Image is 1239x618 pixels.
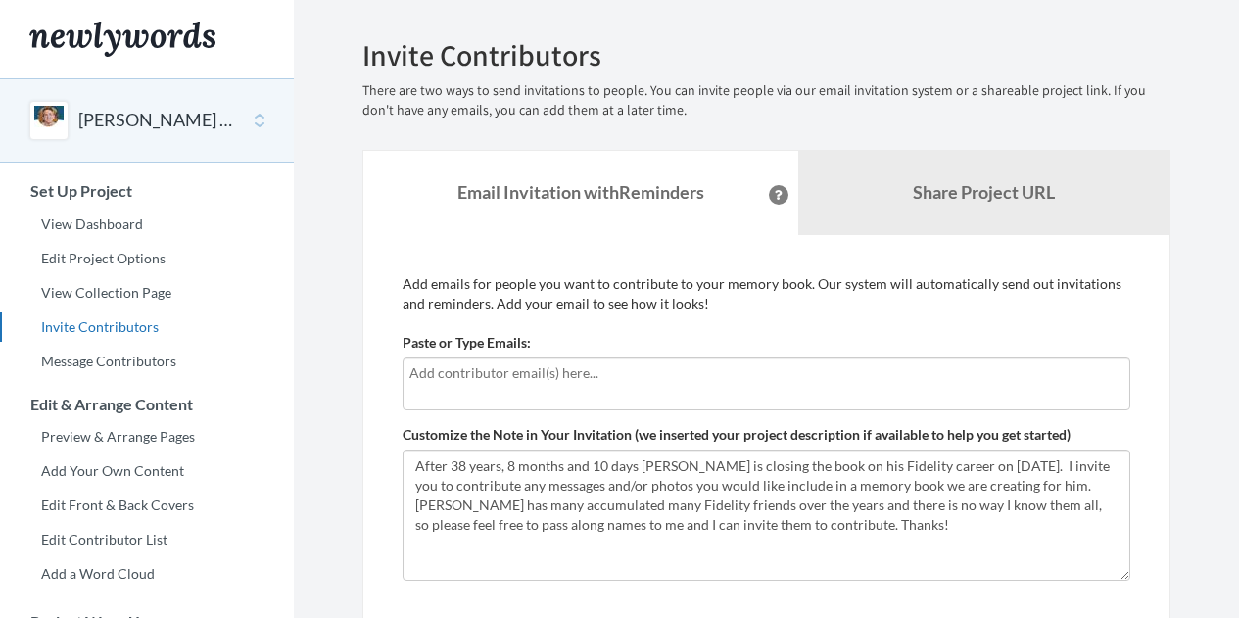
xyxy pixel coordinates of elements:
img: Newlywords logo [29,22,215,57]
button: [PERSON_NAME] Retirement [78,108,237,133]
b: Share Project URL [913,181,1055,203]
h2: Invite Contributors [362,39,1170,71]
p: There are two ways to send invitations to people. You can invite people via our email invitation ... [362,81,1170,120]
h3: Edit & Arrange Content [1,396,294,413]
textarea: After 38 years, 8 months and 10 days [PERSON_NAME] is closing the book on his Fidelity career on ... [403,450,1130,581]
label: Customize the Note in Your Invitation (we inserted your project description if available to help ... [403,425,1071,445]
strong: Email Invitation with Reminders [457,181,704,203]
h3: Set Up Project [1,182,294,200]
label: Paste or Type Emails: [403,333,531,353]
p: Add emails for people you want to contribute to your memory book. Our system will automatically s... [403,274,1130,313]
input: Add contributor email(s) here... [409,362,1123,384]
